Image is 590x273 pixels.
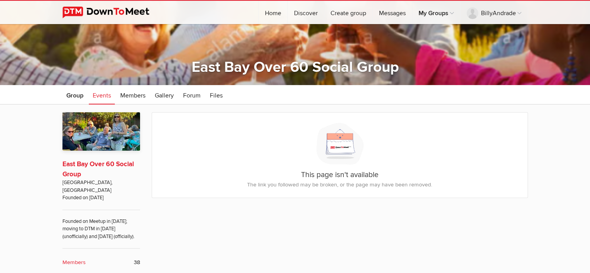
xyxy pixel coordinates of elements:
[62,258,140,267] a: Members 38
[460,1,528,24] a: BillyAndrade
[66,92,83,99] span: Group
[155,92,174,99] span: Gallery
[259,1,287,24] a: Home
[134,258,140,267] span: 38
[89,85,115,104] a: Events
[62,160,134,178] a: East Bay Over 60 Social Group
[192,58,399,76] a: East Bay Over 60 Social Group
[62,210,140,240] span: Founded on Meetup in [DATE]; moving to DTM in [DATE] (unofficially) and [DATE] (officially).
[62,194,140,202] span: Founded on [DATE]
[210,92,223,99] span: Files
[183,92,201,99] span: Forum
[93,92,111,99] span: Events
[288,1,324,24] a: Discover
[412,1,460,24] a: My Groups
[62,179,140,194] span: [GEOGRAPHIC_DATA], [GEOGRAPHIC_DATA]
[373,1,412,24] a: Messages
[160,181,520,189] p: The link you followed may be broken, or the page may have been removed.
[116,85,149,104] a: Members
[206,85,227,104] a: Files
[152,113,528,197] div: This page isn't available
[62,258,86,267] b: Members
[62,7,161,18] img: DownToMeet
[62,85,87,104] a: Group
[179,85,204,104] a: Forum
[324,1,372,24] a: Create group
[120,92,145,99] span: Members
[62,112,140,150] img: East Bay Over 60 Social Group
[151,85,178,104] a: Gallery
